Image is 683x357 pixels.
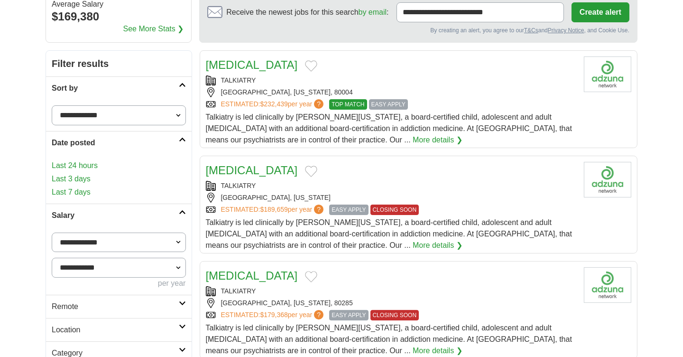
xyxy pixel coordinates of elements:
[305,271,317,282] button: Add to favorite jobs
[52,0,185,8] div: Average Salary
[329,310,368,320] span: EASY APPLY
[226,7,388,18] span: Receive the newest jobs for this search :
[206,324,572,355] span: Talkiatry is led clinically by [PERSON_NAME][US_STATE], a board-certified child, adolescent and a...
[584,56,631,92] img: Company logo
[370,310,419,320] span: CLOSING SOON
[584,267,631,303] img: Company logo
[369,99,408,110] span: EASY APPLY
[329,99,367,110] span: TOP MATCH
[52,83,179,94] h2: Sort by
[123,23,184,35] a: See More Stats ❯
[52,137,179,149] h2: Date posted
[305,166,317,177] button: Add to favorite jobs
[524,27,538,34] a: T&Cs
[46,76,192,100] a: Sort by
[221,310,326,320] a: ESTIMATED:$179,368per year?
[572,2,629,22] button: Create alert
[413,345,462,357] a: More details ❯
[260,206,287,213] span: $189,659
[314,99,323,109] span: ?
[370,205,419,215] span: CLOSING SOON
[206,113,572,144] span: Talkiatry is led clinically by [PERSON_NAME][US_STATE], a board-certified child, adolescent and a...
[46,295,192,318] a: Remote
[206,75,577,85] div: TALKIATRY
[206,218,572,249] span: Talkiatry is led clinically by [PERSON_NAME][US_STATE], a board-certified child, adolescent and a...
[52,301,179,312] h2: Remote
[413,240,462,251] a: More details ❯
[206,269,298,282] a: [MEDICAL_DATA]
[52,160,186,171] a: Last 24 hours
[359,8,387,16] a: by email
[221,99,326,110] a: ESTIMATED:$232,439per year?
[206,87,577,97] div: [GEOGRAPHIC_DATA], [US_STATE], 80004
[46,318,192,341] a: Location
[548,27,584,34] a: Privacy Notice
[206,181,577,191] div: TALKIATRY
[305,60,317,72] button: Add to favorite jobs
[52,8,185,25] div: $169,380
[206,193,577,203] div: [GEOGRAPHIC_DATA], [US_STATE]
[206,286,577,296] div: TALKIATRY
[52,173,186,185] a: Last 3 days
[207,26,629,35] div: By creating an alert, you agree to our and , and Cookie Use.
[314,205,323,214] span: ?
[52,187,186,198] a: Last 7 days
[52,324,179,336] h2: Location
[46,204,192,227] a: Salary
[413,134,462,146] a: More details ❯
[52,278,186,289] div: per year
[206,58,298,71] a: [MEDICAL_DATA]
[206,164,298,177] a: [MEDICAL_DATA]
[314,310,323,319] span: ?
[46,131,192,154] a: Date posted
[260,311,287,319] span: $179,368
[329,205,368,215] span: EASY APPLY
[52,210,179,221] h2: Salary
[260,100,287,108] span: $232,439
[584,162,631,197] img: Company logo
[46,51,192,76] h2: Filter results
[206,298,577,308] div: [GEOGRAPHIC_DATA], [US_STATE], 80285
[221,205,326,215] a: ESTIMATED:$189,659per year?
